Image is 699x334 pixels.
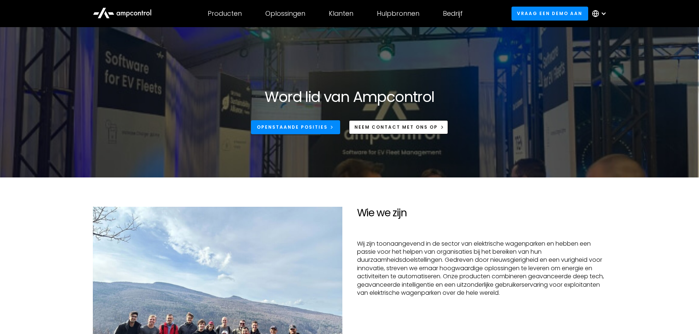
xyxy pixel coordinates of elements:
div: Hulpbronnen [377,10,419,18]
div: Bedrijf [443,10,463,18]
p: Wij zijn toonaangevend in de sector van elektrische wagenparken en hebben een passie voor het hel... [357,240,607,297]
div: Klanten [329,10,353,18]
div: Oplossingen [265,10,305,18]
a: Vraag een demo aan [511,7,588,20]
a: NEEM CONTACT MET ONS OP [349,120,448,134]
div: NEEM CONTACT MET ONS OP [354,124,438,131]
div: Producten [208,10,242,18]
h1: Word lid van Ampcontrol [265,88,434,106]
a: Openstaande posities [251,120,340,134]
h2: Wie we zijn [357,207,607,219]
div: Openstaande posities [257,124,328,131]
